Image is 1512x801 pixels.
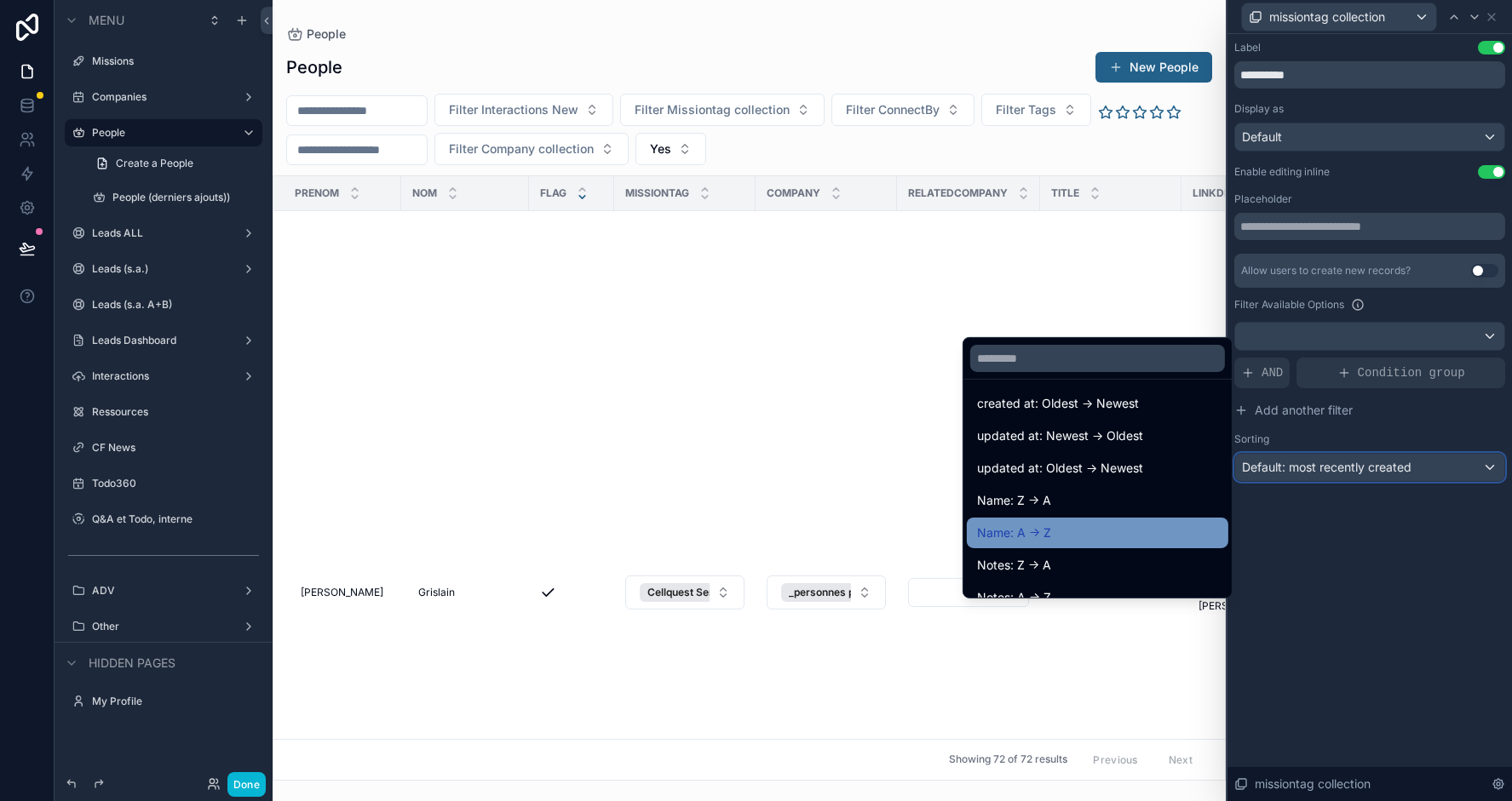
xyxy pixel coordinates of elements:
label: Todo360 [92,477,259,490]
label: Q&A et Todo, interne [92,512,259,526]
span: Notes: Z -> A [977,555,1051,575]
span: Prenom [295,186,339,200]
label: Other [92,620,235,633]
span: Company [767,186,820,200]
span: Menu [89,12,124,29]
span: Create a People [116,157,193,170]
span: RelatedCompany [908,186,1008,200]
label: Ressources [92,405,259,419]
span: updated at: Newest -> Oldest [977,426,1143,446]
label: Missions [92,54,259,68]
span: Hidden pages [89,655,175,672]
label: Leads (s.a. A+B) [92,298,259,312]
button: Done [227,772,266,797]
span: Linkdin [1193,186,1234,200]
span: Showing 72 of 72 results [949,753,1067,767]
span: Flag [540,186,566,200]
label: Leads ALL [92,226,235,240]
label: Interactions [92,369,235,383]
label: CF News [92,441,259,455]
label: Leads (s.a.) [92,262,235,276]
label: My Profile [92,695,259,708]
span: Name: A -> Z [977,523,1051,543]
span: updated at: Oldest -> Newest [977,458,1143,478]
span: MissionTag [625,186,689,200]
span: Name: Z -> A [977,490,1051,511]
span: Title [1051,186,1079,200]
label: Companies [92,90,235,104]
label: ADV [92,584,235,598]
label: People (derniers ajouts)) [112,191,259,204]
span: Notes: A -> Z [977,587,1051,608]
label: Leads Dashboard [92,334,235,347]
label: People [92,126,228,140]
a: Create a People [85,150,262,177]
span: Nom [412,186,437,200]
span: created at: Oldest -> Newest [977,393,1139,414]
